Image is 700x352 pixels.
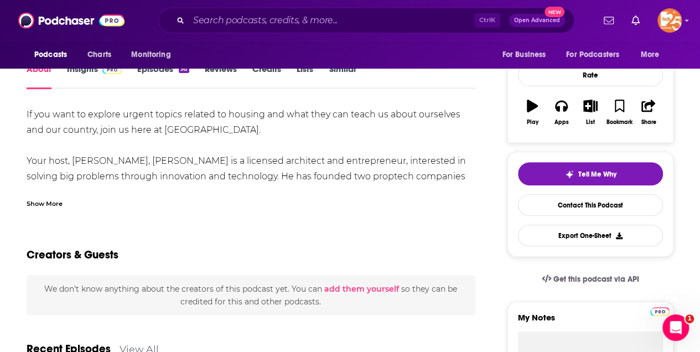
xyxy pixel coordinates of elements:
[559,44,635,65] button: open menu
[27,44,81,65] button: open menu
[324,284,399,293] button: add them yourself
[545,7,564,17] span: New
[474,13,500,28] span: Ctrl K
[576,92,605,132] button: List
[606,119,632,126] div: Bookmark
[297,64,313,89] a: Lists
[518,312,663,332] label: My Notes
[641,119,656,126] div: Share
[650,307,670,316] img: Podchaser Pro
[527,119,538,126] div: Play
[158,8,574,33] div: Search podcasts, credits, & more...
[566,47,619,63] span: For Podcasters
[547,92,575,132] button: Apps
[494,44,559,65] button: open menu
[634,92,663,132] button: Share
[650,306,670,316] a: Pro website
[533,266,648,293] a: Get this podcast via API
[137,64,189,89] a: Episodes98
[252,64,281,89] a: Credits
[44,284,457,306] span: We don't know anything about the creators of this podcast yet . You can so they can be credited f...
[189,12,474,29] input: Search podcasts, credits, & more...
[80,44,118,65] a: Charts
[131,47,170,63] span: Monitoring
[586,119,595,126] div: List
[34,47,67,63] span: Podcasts
[502,47,546,63] span: For Business
[657,8,682,33] button: Show profile menu
[518,194,663,216] a: Contact This Podcast
[179,65,189,73] div: 98
[657,8,682,33] span: Logged in as kerrifulks
[518,225,663,246] button: Export One-Sheet
[27,64,51,89] a: About
[518,162,663,185] button: tell me why sparkleTell Me Why
[657,8,682,33] img: User Profile
[67,64,122,89] a: InsightsPodchaser Pro
[18,10,125,31] img: Podchaser - Follow, Share and Rate Podcasts
[662,314,689,341] iframe: Intercom live chat
[123,44,185,65] button: open menu
[554,119,569,126] div: Apps
[509,14,565,27] button: Open AdvancedNew
[627,11,644,30] a: Show notifications dropdown
[565,170,574,179] img: tell me why sparkle
[599,11,618,30] a: Show notifications dropdown
[578,170,616,179] span: Tell Me Why
[514,18,560,23] span: Open Advanced
[27,107,475,324] div: If you want to explore urgent topics related to housing and what they can teach us about ourselve...
[87,47,111,63] span: Charts
[633,44,673,65] button: open menu
[685,314,694,323] span: 1
[329,64,356,89] a: Similar
[605,92,634,132] button: Bookmark
[102,65,122,74] img: Podchaser Pro
[641,47,660,63] span: More
[27,248,118,262] h2: Creators & Guests
[518,64,663,86] div: Rate
[518,92,547,132] button: Play
[205,64,237,89] a: Reviews
[553,275,639,284] span: Get this podcast via API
